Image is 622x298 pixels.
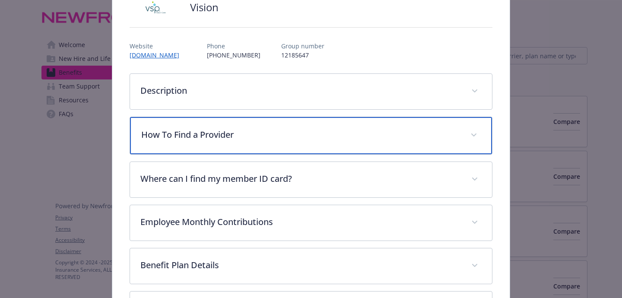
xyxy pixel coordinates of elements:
[130,117,492,154] div: How To Find a Provider
[207,51,260,60] p: [PHONE_NUMBER]
[130,205,492,241] div: Employee Monthly Contributions
[141,128,460,141] p: How To Find a Provider
[207,41,260,51] p: Phone
[130,248,492,284] div: Benefit Plan Details
[130,41,186,51] p: Website
[140,172,461,185] p: Where can I find my member ID card?
[130,74,492,109] div: Description
[130,162,492,197] div: Where can I find my member ID card?
[281,51,324,60] p: 12185647
[140,216,461,228] p: Employee Monthly Contributions
[140,259,461,272] p: Benefit Plan Details
[130,51,186,59] a: [DOMAIN_NAME]
[140,84,461,97] p: Description
[281,41,324,51] p: Group number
